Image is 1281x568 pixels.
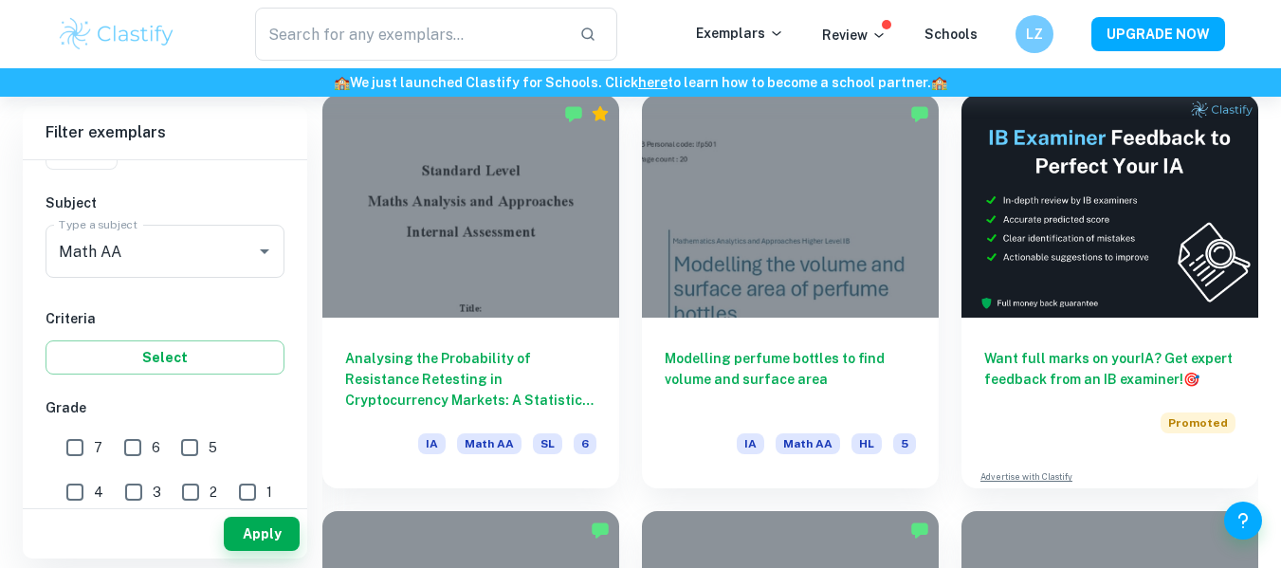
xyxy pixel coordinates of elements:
[638,75,668,90] a: here
[23,106,307,159] h6: Filter exemplars
[209,437,217,458] span: 5
[1091,17,1225,51] button: UPGRADE NOW
[345,348,596,411] h6: Analysing the Probability of Resistance Retesting in Cryptocurrency Markets: A Statistical Approa...
[46,340,284,375] button: Select
[893,433,916,454] span: 5
[924,27,978,42] a: Schools
[665,348,916,411] h6: Modelling perfume bottles to find volume and surface area
[642,95,939,488] a: Modelling perfume bottles to find volume and surface areaIAMath AAHL5
[822,25,887,46] p: Review
[251,238,278,265] button: Open
[1224,502,1262,540] button: Help and Feedback
[696,23,784,44] p: Exemplars
[224,517,300,551] button: Apply
[152,437,160,458] span: 6
[931,75,947,90] span: 🏫
[94,482,103,503] span: 4
[1016,15,1053,53] button: LZ
[1161,412,1235,433] span: Promoted
[4,72,1277,93] h6: We just launched Clastify for Schools. Click to learn how to become a school partner.
[910,104,929,123] img: Marked
[457,433,522,454] span: Math AA
[46,192,284,213] h6: Subject
[59,216,137,232] label: Type a subject
[591,521,610,540] img: Marked
[533,433,562,454] span: SL
[46,308,284,329] h6: Criteria
[961,95,1258,488] a: Want full marks on yourIA? Get expert feedback from an IB examiner!PromotedAdvertise with Clastify
[255,8,565,61] input: Search for any exemplars...
[1183,372,1199,387] span: 🎯
[776,433,840,454] span: Math AA
[322,95,619,488] a: Analysing the Probability of Resistance Retesting in Cryptocurrency Markets: A Statistical Approa...
[94,437,102,458] span: 7
[564,104,583,123] img: Marked
[980,470,1072,484] a: Advertise with Clastify
[153,482,161,503] span: 3
[266,482,272,503] span: 1
[591,104,610,123] div: Premium
[851,433,882,454] span: HL
[418,433,446,454] span: IA
[574,433,596,454] span: 6
[984,348,1235,390] h6: Want full marks on your IA ? Get expert feedback from an IB examiner!
[46,397,284,418] h6: Grade
[1023,24,1045,45] h6: LZ
[910,521,929,540] img: Marked
[334,75,350,90] span: 🏫
[57,15,177,53] img: Clastify logo
[210,482,217,503] span: 2
[737,433,764,454] span: IA
[961,95,1258,318] img: Thumbnail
